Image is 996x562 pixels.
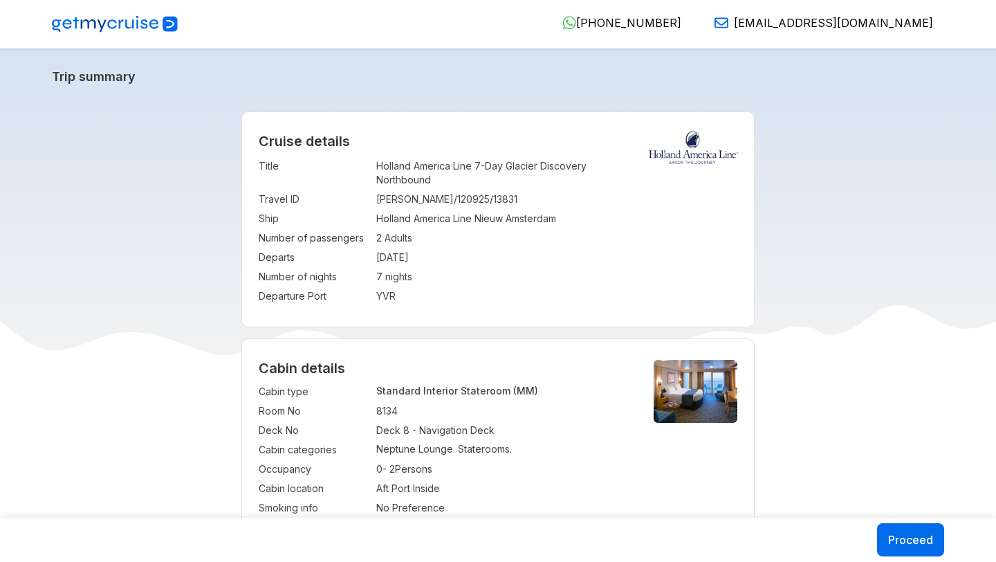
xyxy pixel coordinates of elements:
[376,498,631,518] td: No Preference
[369,421,376,440] td: :
[376,190,738,209] td: [PERSON_NAME]/120925/13831
[376,267,738,287] td: 7 nights
[259,479,369,498] td: Cabin location
[576,16,681,30] span: [PHONE_NUMBER]
[259,498,369,518] td: Smoking info
[376,401,631,421] td: 8134
[376,479,631,498] td: Aft Port Inside
[369,498,376,518] td: :
[714,16,728,30] img: Email
[376,460,631,479] td: 0 - 2 Persons
[259,267,369,287] td: Number of nights
[259,421,369,440] td: Deck No
[369,209,376,228] td: :
[259,133,738,149] h2: Cruise details
[259,382,369,401] td: Cabin type
[259,209,369,228] td: Ship
[376,443,631,455] p: Neptune Lounge. Staterooms.
[259,228,369,248] td: Number of passengers
[703,16,933,30] a: [EMAIL_ADDRESS][DOMAIN_NAME]
[877,523,944,556] button: Proceed
[551,16,681,30] a: [PHONE_NUMBER]
[369,156,376,190] td: :
[259,360,738,377] h4: Cabin details
[259,248,369,267] td: Departs
[369,382,376,401] td: :
[259,190,369,209] td: Travel ID
[259,460,369,479] td: Occupancy
[376,228,738,248] td: 2 Adults
[369,190,376,209] td: :
[369,228,376,248] td: :
[376,209,738,228] td: Holland America Line Nieuw Amsterdam
[259,287,369,306] td: Departure Port
[369,267,376,287] td: :
[513,385,538,397] span: (MM)
[376,385,631,397] p: Standard Interior Stateroom
[369,460,376,479] td: :
[52,69,944,84] a: Trip summary
[369,248,376,267] td: :
[369,479,376,498] td: :
[376,156,738,190] td: Holland America Line 7-Day Glacier Discovery Northbound
[562,16,576,30] img: WhatsApp
[734,16,933,30] span: [EMAIL_ADDRESS][DOMAIN_NAME]
[369,287,376,306] td: :
[369,440,376,460] td: :
[376,287,738,306] td: YVR
[259,156,369,190] td: Title
[376,421,631,440] td: Deck 8 - Navigation Deck
[369,401,376,421] td: :
[259,440,369,460] td: Cabin categories
[376,248,738,267] td: [DATE]
[259,401,369,421] td: Room No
